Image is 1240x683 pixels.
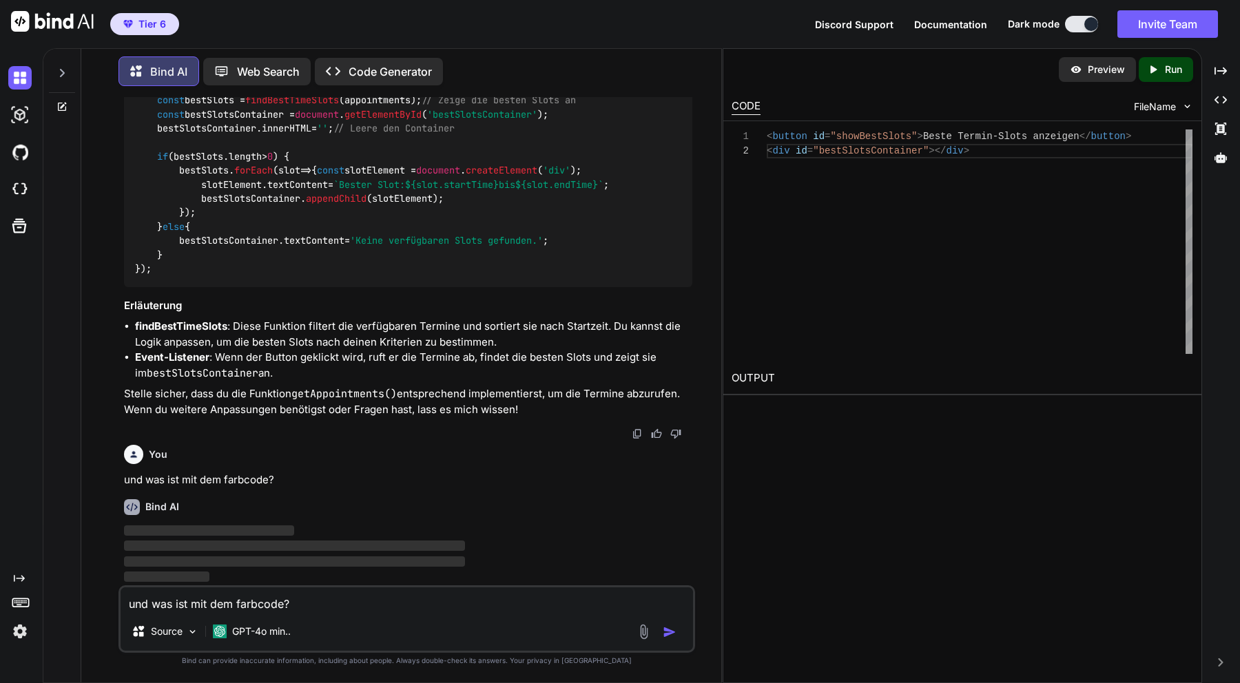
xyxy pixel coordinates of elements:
p: GPT-4o min.. [232,624,291,638]
img: githubDark [8,140,32,164]
p: und was ist mit dem farbcode? [124,472,692,488]
button: Documentation [914,17,987,32]
span: > [918,131,923,142]
span: else [163,220,185,233]
span: document [416,165,460,177]
img: icon [663,625,676,639]
span: 'bestSlotsContainer' [427,108,537,120]
img: GPT-4o mini [213,624,227,638]
code: bestSlotsContainer [147,366,258,380]
span: div [773,145,790,156]
span: button [1091,131,1126,142]
span: createElement [466,165,537,177]
span: if [157,150,168,162]
img: preview [1070,63,1082,76]
h6: You [149,448,167,461]
h2: OUTPUT [723,362,1201,395]
span: // Leere den Container [333,122,455,134]
p: Source [151,624,183,638]
span: ></ [929,145,947,156]
span: id [814,131,825,142]
span: textContent [267,178,328,191]
span: appendChild [306,192,366,204]
img: dislike [670,428,681,439]
span: FileName [1134,100,1176,114]
span: 'div' [543,165,570,177]
li: : Wenn der Button geklickt wird, ruft er die Termine ab, findet die besten Slots und zeigt sie im... [135,350,692,381]
p: Web Search [237,63,300,80]
span: length [229,150,262,162]
span: slot [278,165,300,177]
span: forEach [234,165,273,177]
img: darkAi-studio [8,103,32,127]
div: CODE [732,98,761,115]
h6: Bind AI [145,500,179,514]
span: 0 [267,150,273,162]
img: Pick Models [187,626,198,638]
img: copy [632,428,643,439]
button: Discord Support [815,17,893,32]
strong: findBestTimeSlots [135,319,227,333]
img: darkChat [8,66,32,90]
span: = [807,145,813,156]
strong: Event-Listener [135,350,209,364]
span: ${slot.endTime} [515,178,598,191]
img: Bind AI [11,11,94,32]
span: const [157,108,185,120]
span: = [825,131,830,142]
span: > [1126,131,1131,142]
span: ‌ [124,571,209,582]
span: findBestTimeSlots [245,94,339,107]
code: getAppointments() [291,387,397,401]
span: => [278,165,311,177]
span: const [157,94,185,107]
span: ‌ [124,525,294,536]
button: premiumTier 6 [110,13,179,35]
span: ${slot.startTime} [405,178,499,191]
img: premium [123,20,133,28]
span: button [773,131,807,142]
span: < [767,145,772,156]
img: settings [8,620,32,643]
p: Run [1165,63,1182,76]
span: getElementById [344,108,422,120]
h3: Erläuterung [124,298,692,314]
span: `Bester Slot: bis ` [333,178,603,191]
div: 2 [732,144,749,158]
p: Stelle sicher, dass du die Funktion entsprechend implementierst, um die Termine abzurufen. Wenn d... [124,386,692,417]
span: > [964,145,969,156]
span: innerHTML [262,122,311,134]
img: like [651,428,662,439]
span: < [767,131,772,142]
p: Code Generator [349,63,432,80]
img: attachment [636,624,652,640]
span: // Zeige die besten Slots an [422,94,576,107]
span: document [295,108,339,120]
span: </ [1079,131,1091,142]
span: ‌ [124,556,465,567]
span: "showBestSlots" [831,131,918,142]
span: Documentation [914,19,987,30]
span: 'Keine verfügbaren Slots gefunden.' [350,235,543,247]
li: : Diese Funktion filtert die verfügbaren Termine und sortiert sie nach Startzeit. Du kannst die L... [135,319,692,350]
span: div [947,145,964,156]
span: Beste Termin-Slots anzeigen [923,131,1079,142]
span: const [317,165,344,177]
img: cloudideIcon [8,178,32,201]
p: Bind AI [150,63,187,80]
img: chevron down [1181,101,1193,112]
span: Discord Support [815,19,893,30]
div: 1 [732,129,749,144]
span: "bestSlotsContainer" [814,145,929,156]
span: Dark mode [1008,17,1060,31]
button: Invite Team [1117,10,1218,38]
p: Preview [1088,63,1125,76]
span: textContent [284,235,344,247]
p: Bind can provide inaccurate information, including about people. Always double-check its answers.... [118,655,695,666]
span: id [796,145,807,156]
span: Tier 6 [138,17,166,31]
span: ‌ [124,540,465,551]
span: '' [317,122,328,134]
